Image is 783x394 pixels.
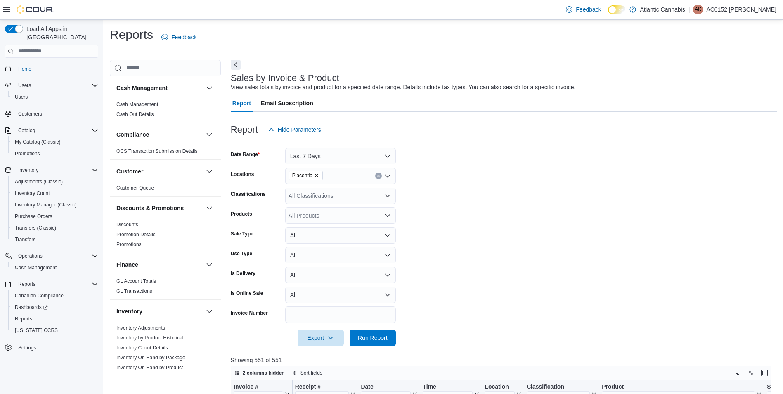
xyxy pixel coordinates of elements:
[18,167,38,173] span: Inventory
[12,291,67,301] a: Canadian Compliance
[15,236,35,243] span: Transfers
[350,330,396,346] button: Run Report
[116,222,138,228] a: Discounts
[640,5,685,14] p: Atlantic Cannabis
[8,211,102,222] button: Purchase Orders
[527,383,590,391] div: Classification
[116,101,158,108] span: Cash Management
[2,278,102,290] button: Reports
[8,301,102,313] a: Dashboards
[116,261,203,269] button: Finance
[12,92,31,102] a: Users
[285,148,396,164] button: Last 7 Days
[110,100,221,123] div: Cash Management
[15,165,42,175] button: Inventory
[289,171,323,180] span: Placentia
[116,325,165,331] span: Inventory Adjustments
[12,177,98,187] span: Adjustments (Classic)
[15,178,63,185] span: Adjustments (Classic)
[12,291,98,301] span: Canadian Compliance
[204,203,214,213] button: Discounts & Promotions
[12,302,51,312] a: Dashboards
[110,26,153,43] h1: Reports
[8,199,102,211] button: Inventory Manager (Classic)
[693,5,703,14] div: AC0152 King Alexis
[204,83,214,93] button: Cash Management
[116,355,185,361] a: Inventory On Hand by Package
[15,126,98,135] span: Catalog
[15,202,77,208] span: Inventory Manager (Classic)
[15,81,34,90] button: Users
[12,211,98,221] span: Purchase Orders
[204,166,214,176] button: Customer
[116,232,156,237] a: Promotion Details
[231,270,255,277] label: Is Delivery
[15,279,39,289] button: Reports
[15,150,40,157] span: Promotions
[733,368,743,378] button: Keyboard shortcuts
[12,92,98,102] span: Users
[15,213,52,220] span: Purchase Orders
[15,279,98,289] span: Reports
[116,204,184,212] h3: Discounts & Promotions
[116,131,149,139] h3: Compliance
[116,185,154,191] a: Customer Queue
[231,230,253,237] label: Sale Type
[116,364,183,371] span: Inventory On Hand by Product
[116,288,152,294] a: GL Transactions
[15,343,39,353] a: Settings
[576,5,601,14] span: Feedback
[8,325,102,336] button: [US_STATE] CCRS
[15,327,58,334] span: [US_STATE] CCRS
[2,250,102,262] button: Operations
[8,136,102,148] button: My Catalog (Classic)
[289,368,326,378] button: Sort fields
[110,276,221,299] div: Finance
[384,212,391,219] button: Open list of options
[12,149,98,159] span: Promotions
[15,251,46,261] button: Operations
[116,344,168,351] span: Inventory Count Details
[8,290,102,301] button: Canadian Compliance
[358,334,388,342] span: Run Report
[300,370,322,376] span: Sort fields
[12,235,39,244] a: Transfers
[18,82,31,89] span: Users
[116,221,138,228] span: Discounts
[12,200,80,210] a: Inventory Manager (Classic)
[231,290,263,297] label: Is Online Sale
[746,368,756,378] button: Display options
[15,292,64,299] span: Canadian Compliance
[116,345,168,351] a: Inventory Count Details
[116,185,154,191] span: Customer Queue
[12,188,53,198] a: Inventory Count
[15,64,98,74] span: Home
[12,177,66,187] a: Adjustments (Classic)
[12,314,98,324] span: Reports
[116,365,183,370] a: Inventory On Hand by Product
[5,59,98,375] nav: Complex example
[116,131,203,139] button: Compliance
[298,330,344,346] button: Export
[563,1,604,18] a: Feedback
[278,126,321,134] span: Hide Parameters
[285,287,396,303] button: All
[116,231,156,238] span: Promotion Details
[602,383,755,391] div: Product
[116,325,165,331] a: Inventory Adjustments
[231,60,241,70] button: Next
[485,383,514,391] div: Location
[110,183,221,196] div: Customer
[608,5,625,14] input: Dark Mode
[231,83,576,92] div: View sales totals by invoice and product for a specified date range. Details include tax types. Y...
[12,200,98,210] span: Inventory Manager (Classic)
[2,125,102,136] button: Catalog
[8,222,102,234] button: Transfers (Classic)
[12,223,98,233] span: Transfers (Classic)
[116,242,142,247] a: Promotions
[292,171,312,180] span: Placentia
[116,278,156,285] span: GL Account Totals
[116,148,198,154] a: OCS Transaction Submission Details
[2,341,102,353] button: Settings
